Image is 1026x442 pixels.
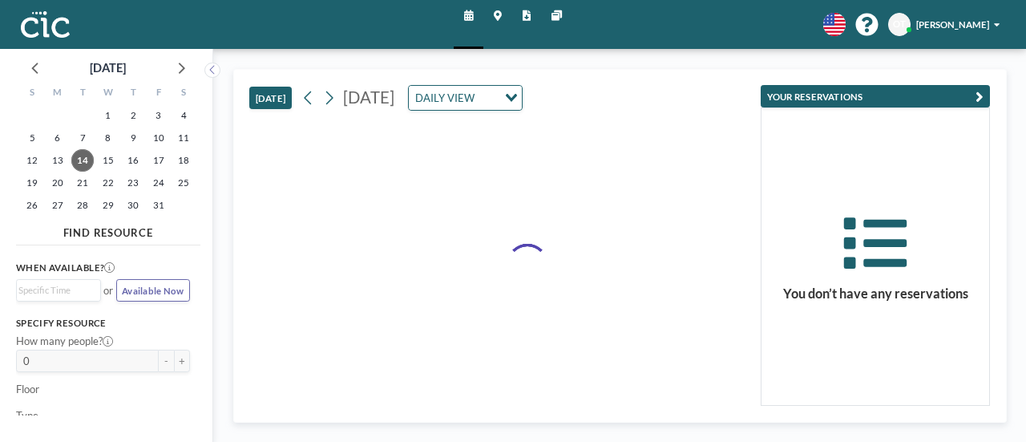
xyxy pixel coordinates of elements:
[409,86,522,110] div: Search for option
[21,149,43,172] span: Sunday, October 12, 2025
[21,172,43,194] span: Sunday, October 19, 2025
[46,194,69,217] span: Monday, October 27, 2025
[97,172,119,194] span: Wednesday, October 22, 2025
[95,83,120,104] div: W
[97,127,119,149] span: Wednesday, October 8, 2025
[146,83,171,104] div: F
[71,172,94,194] span: Tuesday, October 21, 2025
[343,87,394,107] span: [DATE]
[172,104,195,127] span: Saturday, October 4, 2025
[122,194,144,217] span: Thursday, October 30, 2025
[90,57,126,79] div: [DATE]
[45,83,70,104] div: M
[249,87,291,109] button: [DATE]
[120,83,145,104] div: T
[46,127,69,149] span: Monday, October 6, 2025
[147,127,170,149] span: Friday, October 10, 2025
[20,83,45,104] div: S
[147,194,170,217] span: Friday, October 31, 2025
[172,149,195,172] span: Saturday, October 18, 2025
[122,149,144,172] span: Thursday, October 16, 2025
[122,104,144,127] span: Thursday, October 2, 2025
[16,335,113,347] label: How many people?
[116,279,190,302] button: Available Now
[174,350,190,372] button: +
[71,127,94,149] span: Tuesday, October 7, 2025
[16,383,39,395] label: Floor
[46,172,69,194] span: Monday, October 20, 2025
[71,83,95,104] div: T
[16,318,190,329] h3: Specify resource
[412,89,477,107] span: DAILY VIEW
[16,409,38,422] label: Type
[97,194,119,217] span: Wednesday, October 29, 2025
[21,11,70,38] img: organization-logo
[17,280,101,301] div: Search for option
[172,127,195,149] span: Saturday, October 11, 2025
[97,104,119,127] span: Wednesday, October 1, 2025
[46,149,69,172] span: Monday, October 13, 2025
[147,149,170,172] span: Friday, October 17, 2025
[916,19,989,30] span: [PERSON_NAME]
[71,194,94,217] span: Tuesday, October 28, 2025
[147,104,170,127] span: Friday, October 3, 2025
[893,18,906,30] span: OT
[103,284,113,297] span: or
[147,172,170,194] span: Friday, October 24, 2025
[122,286,184,296] span: Available Now
[97,149,119,172] span: Wednesday, October 15, 2025
[479,89,495,107] input: Search for option
[159,350,175,372] button: -
[122,172,144,194] span: Thursday, October 23, 2025
[171,83,196,104] div: S
[172,172,195,194] span: Saturday, October 25, 2025
[122,127,144,149] span: Thursday, October 9, 2025
[21,127,43,149] span: Sunday, October 5, 2025
[761,85,990,107] button: YOUR RESERVATIONS
[16,221,200,239] h4: FIND RESOURCE
[761,286,989,302] h3: You don’t have any reservations
[21,194,43,217] span: Sunday, October 26, 2025
[18,283,92,298] input: Search for option
[71,149,94,172] span: Tuesday, October 14, 2025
